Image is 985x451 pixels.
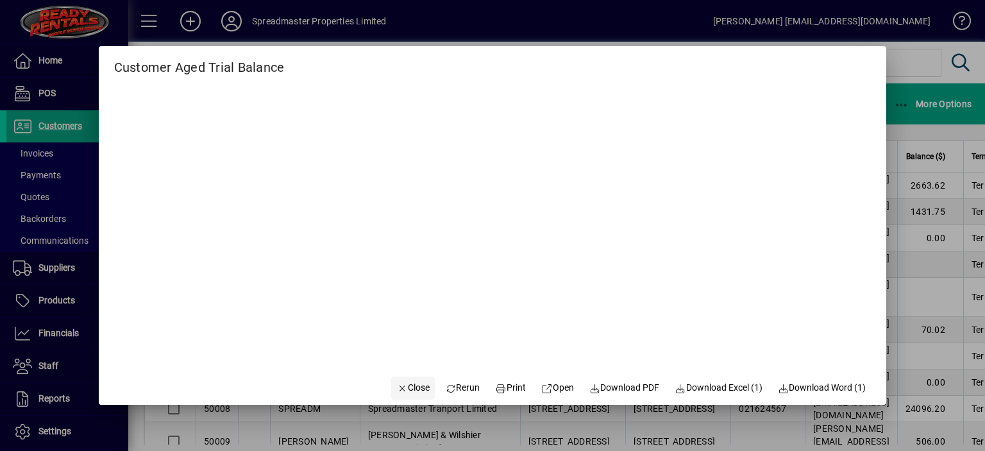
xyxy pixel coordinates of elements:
[541,381,574,395] span: Open
[584,377,665,400] a: Download PDF
[391,377,435,400] button: Close
[445,381,480,395] span: Rerun
[396,381,430,395] span: Close
[490,377,531,400] button: Print
[675,381,762,395] span: Download Excel (1)
[589,381,660,395] span: Download PDF
[496,381,526,395] span: Print
[778,381,866,395] span: Download Word (1)
[99,46,300,78] h2: Customer Aged Trial Balance
[773,377,871,400] button: Download Word (1)
[669,377,768,400] button: Download Excel (1)
[536,377,579,400] a: Open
